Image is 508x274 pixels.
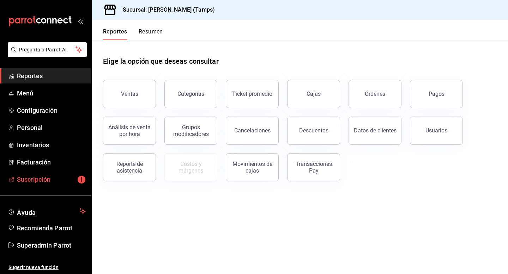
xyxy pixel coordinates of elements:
[169,161,213,174] div: Costos y márgenes
[287,153,340,181] button: Transacciones Pay
[226,117,279,145] button: Cancelaciones
[410,117,463,145] button: Usuarios
[117,6,215,14] h3: Sucursal: [PERSON_NAME] (Tamps)
[349,117,401,145] button: Datos de clientes
[429,91,445,97] div: Pagos
[139,28,163,40] button: Resumen
[17,157,86,167] span: Facturación
[307,90,321,98] div: Cajas
[17,241,86,250] span: Superadmin Parrot
[103,56,219,67] h1: Elige la opción que deseas consultar
[354,127,397,134] div: Datos de clientes
[226,153,279,181] button: Movimientos de cajas
[17,140,86,150] span: Inventarios
[226,80,279,108] button: Ticket promedio
[232,91,272,97] div: Ticket promedio
[234,127,271,134] div: Cancelaciones
[287,117,340,145] button: Descuentos
[103,80,156,108] button: Ventas
[164,117,217,145] button: Grupos modificadores
[287,80,340,108] a: Cajas
[164,80,217,108] button: Categorías
[292,161,335,174] div: Transacciones Pay
[230,161,274,174] div: Movimientos de cajas
[349,80,401,108] button: Órdenes
[17,88,86,98] span: Menú
[103,117,156,145] button: Análisis de venta por hora
[17,175,86,184] span: Suscripción
[299,127,328,134] div: Descuentos
[108,161,151,174] div: Reporte de asistencia
[17,207,77,216] span: Ayuda
[17,106,86,115] span: Configuración
[19,46,76,54] span: Pregunta a Parrot AI
[177,91,204,97] div: Categorías
[17,223,86,233] span: Recomienda Parrot
[410,80,463,108] button: Pagos
[121,91,138,97] div: Ventas
[365,91,385,97] div: Órdenes
[108,124,151,137] div: Análisis de venta por hora
[78,18,83,24] button: open_drawer_menu
[17,71,86,81] span: Reportes
[103,28,163,40] div: navigation tabs
[103,153,156,181] button: Reporte de asistencia
[8,264,86,271] span: Sugerir nueva función
[5,51,87,58] a: Pregunta a Parrot AI
[164,153,217,181] button: Contrata inventarios para ver este reporte
[169,124,213,137] div: Grupos modificadores
[425,127,447,134] div: Usuarios
[8,42,87,57] button: Pregunta a Parrot AI
[103,28,127,40] button: Reportes
[17,123,86,132] span: Personal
